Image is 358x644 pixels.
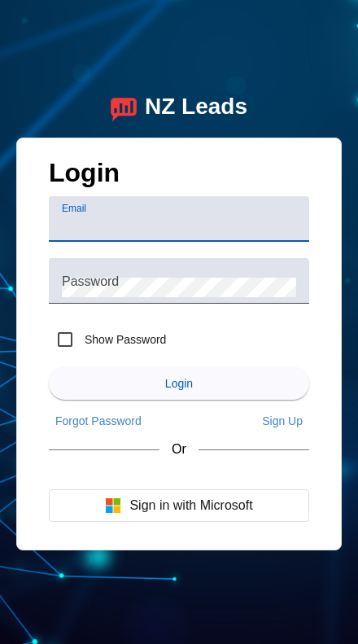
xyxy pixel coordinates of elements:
span: Or [172,442,186,457]
img: logo [111,94,137,121]
h1: Login [49,158,309,196]
button: Login [49,367,309,400]
a: logoNZ Leads [111,94,247,121]
label: Show Password [81,331,166,348]
mat-label: Password [62,274,119,287]
button: Sign in with Microsoft [49,489,309,522]
span: Sign Up [262,414,303,427]
mat-label: Email [62,203,86,213]
div: NZ Leads [145,94,247,121]
img: Microsoft logo [105,497,121,514]
span: Forgot Password [55,414,142,427]
span: Login [165,377,193,390]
